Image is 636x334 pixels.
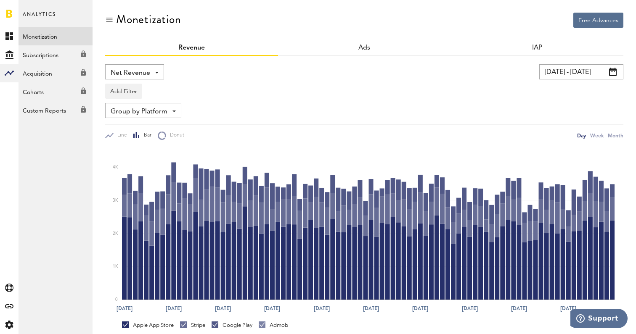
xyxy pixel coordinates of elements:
[215,305,231,312] text: [DATE]
[19,27,93,45] a: Monetization
[412,305,428,312] text: [DATE]
[462,305,478,312] text: [DATE]
[608,131,623,140] div: Month
[314,305,330,312] text: [DATE]
[19,82,93,101] a: Cohorts
[178,45,205,51] a: Revenue
[113,198,118,203] text: 3K
[590,131,604,140] div: Week
[363,305,379,312] text: [DATE]
[259,321,288,329] div: Admob
[511,305,527,312] text: [DATE]
[23,9,56,27] span: Analytics
[122,321,174,329] div: Apple App Store
[19,45,93,64] a: Subscriptions
[358,45,370,51] a: Ads
[111,105,167,119] span: Group by Platform
[114,132,127,139] span: Line
[113,265,118,269] text: 1K
[573,13,623,28] button: Free Advances
[560,305,576,312] text: [DATE]
[140,132,151,139] span: Bar
[115,297,118,302] text: 0
[116,13,181,26] div: Monetization
[570,309,628,330] iframe: Opens a widget where you can find more information
[166,132,184,139] span: Donut
[19,101,93,119] a: Custom Reports
[19,64,93,82] a: Acquisition
[180,321,205,329] div: Stripe
[532,45,542,51] a: IAP
[113,165,118,169] text: 4K
[113,231,118,236] text: 2K
[166,305,182,312] text: [DATE]
[105,84,142,99] button: Add Filter
[111,66,150,80] span: Net Revenue
[577,131,586,140] div: Day
[264,305,280,312] text: [DATE]
[212,321,252,329] div: Google Play
[117,305,132,312] text: [DATE]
